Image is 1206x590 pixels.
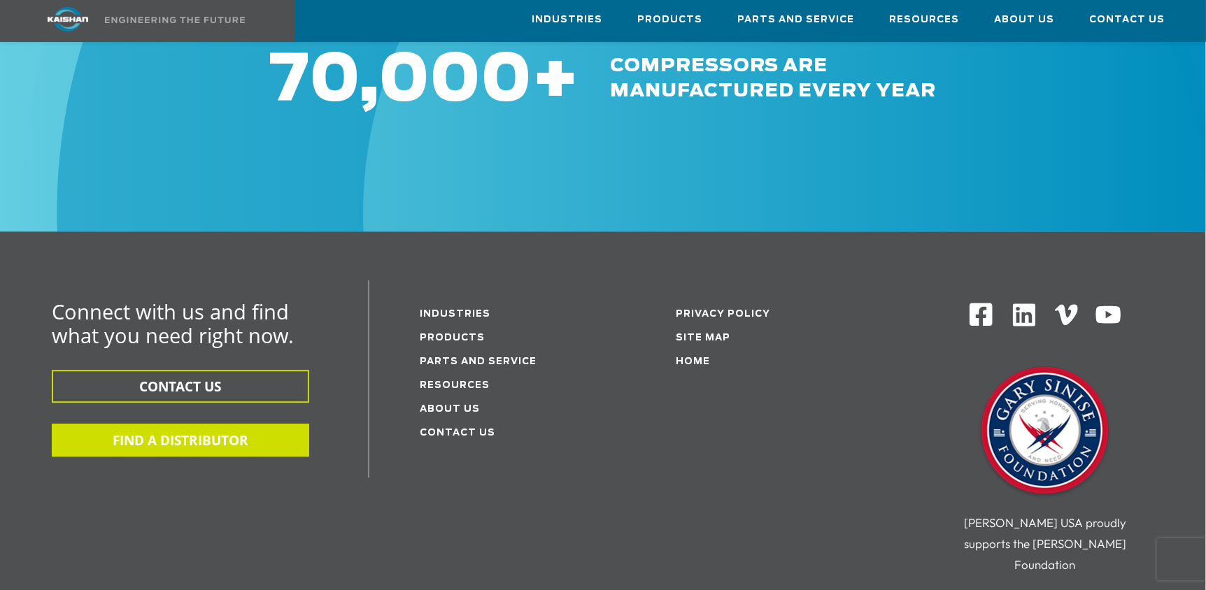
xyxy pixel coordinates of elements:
img: kaishan logo [15,7,120,31]
a: Privacy Policy [676,310,770,319]
a: Resources [889,1,959,38]
a: Industries [532,1,602,38]
img: Vimeo [1055,304,1079,324]
span: Products [637,12,702,28]
a: About Us [420,405,480,414]
span: + [532,49,580,113]
a: Home [676,357,710,366]
a: Parts and Service [737,1,854,38]
img: Youtube [1095,301,1122,329]
span: compressors are manufactured every year [611,57,937,100]
a: About Us [994,1,1054,38]
a: Parts and service [420,357,537,366]
a: Industries [420,310,490,319]
img: Linkedin [1011,301,1038,329]
span: Connect with us and find what you need right now. [52,298,294,349]
img: Facebook [968,301,994,327]
span: About Us [994,12,1054,28]
a: Site Map [676,333,730,343]
span: 70,000 [270,49,532,113]
a: Products [420,333,485,343]
a: Contact Us [1089,1,1165,38]
img: Engineering the future [105,17,245,23]
span: Resources [889,12,959,28]
a: Resources [420,381,490,390]
img: Gary Sinise Foundation [975,362,1115,502]
span: Contact Us [1089,12,1165,28]
a: Contact Us [420,429,495,438]
a: Products [637,1,702,38]
button: FIND A DISTRIBUTOR [52,424,309,456]
span: [PERSON_NAME] USA proudly supports the [PERSON_NAME] Foundation [964,515,1126,572]
span: Parts and Service [737,12,854,28]
button: CONTACT US [52,370,309,403]
span: Industries [532,12,602,28]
